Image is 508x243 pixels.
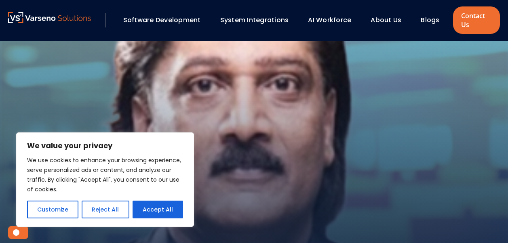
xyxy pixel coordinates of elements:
div: System Integrations [216,13,300,27]
div: Software Development [119,13,212,27]
a: System Integrations [220,15,289,25]
div: About Us [367,13,413,27]
img: Varseno Solutions – Product Engineering & IT Services [8,12,91,23]
a: About Us [371,15,401,25]
p: We use cookies to enhance your browsing experience, serve personalized ads or content, and analyz... [27,155,183,194]
button: Accept All [133,201,183,218]
a: AI Workforce [308,15,351,25]
a: Software Development [123,15,201,25]
button: Customize [27,201,78,218]
div: AI Workforce [304,13,363,27]
div: Blogs [417,13,451,27]
a: Blogs [421,15,439,25]
button: Reject All [82,201,129,218]
a: Varseno Solutions – Product Engineering & IT Services [8,12,91,28]
p: We value your privacy [27,141,183,151]
a: Contact Us [453,6,500,34]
